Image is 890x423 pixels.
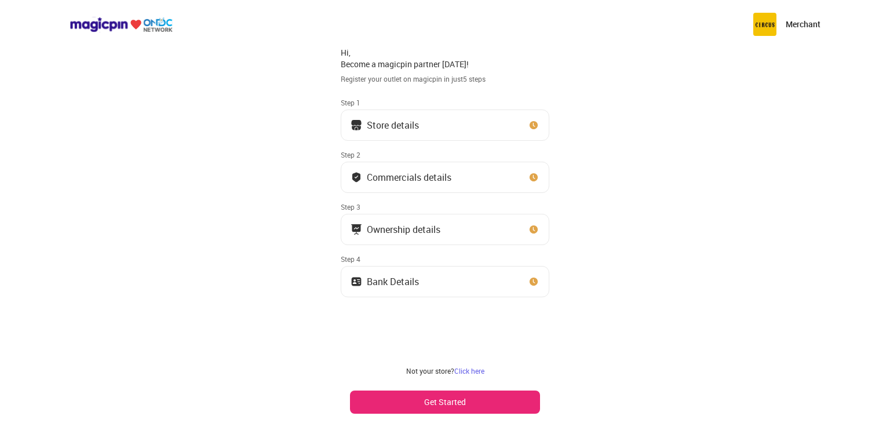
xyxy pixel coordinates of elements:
[367,279,419,285] div: Bank Details
[454,366,484,375] a: Click here
[786,19,820,30] p: Merchant
[528,224,539,235] img: clock_icon_new.67dbf243.svg
[341,202,549,211] div: Step 3
[528,172,539,183] img: clock_icon_new.67dbf243.svg
[351,172,362,183] img: bank_details_tick.fdc3558c.svg
[367,174,451,180] div: Commercials details
[753,13,776,36] img: circus.b677b59b.png
[528,119,539,131] img: clock_icon_new.67dbf243.svg
[341,74,549,84] div: Register your outlet on magicpin in just 5 steps
[341,47,549,70] div: Hi, Become a magicpin partner [DATE]!
[341,98,549,107] div: Step 1
[341,150,549,159] div: Step 2
[341,214,549,245] button: Ownership details
[351,276,362,287] img: ownership_icon.37569ceb.svg
[406,366,454,375] span: Not your store?
[341,110,549,141] button: Store details
[367,227,440,232] div: Ownership details
[341,254,549,264] div: Step 4
[341,162,549,193] button: Commercials details
[351,119,362,131] img: storeIcon.9b1f7264.svg
[341,266,549,297] button: Bank Details
[350,391,540,414] button: Get Started
[528,276,539,287] img: clock_icon_new.67dbf243.svg
[70,17,173,32] img: ondc-logo-new-small.8a59708e.svg
[351,224,362,235] img: commercials_icon.983f7837.svg
[367,122,419,128] div: Store details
